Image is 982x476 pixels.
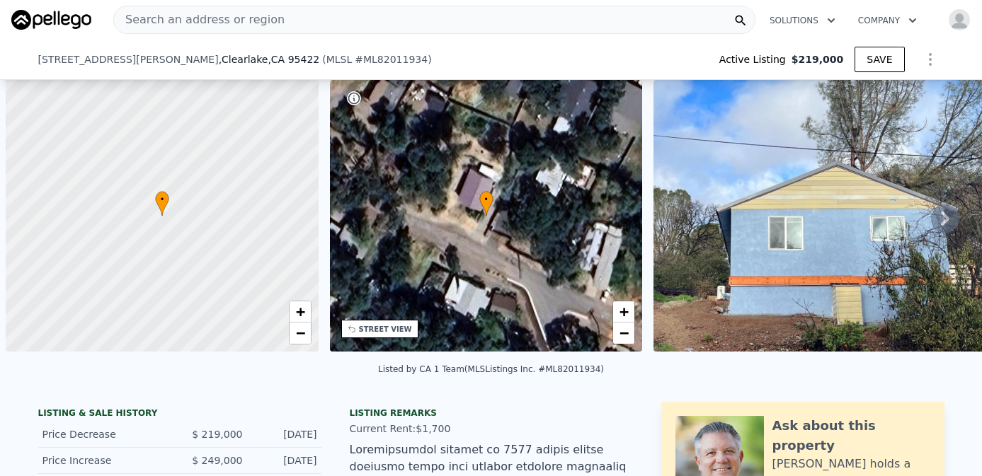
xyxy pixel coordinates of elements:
a: Zoom out [290,323,311,344]
button: Company [847,8,928,33]
span: $ 219,000 [192,429,242,440]
div: Ask about this property [772,416,930,455]
span: • [479,193,493,206]
span: − [295,324,304,342]
div: STREET VIEW [359,324,412,335]
span: + [620,303,629,320]
a: Zoom out [613,323,634,344]
span: , CA 95422 [268,54,319,65]
div: [DATE] [254,427,317,441]
div: [DATE] [254,453,317,468]
img: avatar [948,8,971,31]
div: Price Decrease [42,427,169,441]
span: Current Rent: [350,423,416,434]
div: ( ) [322,52,431,66]
div: Price Increase [42,453,169,468]
img: Pellego [11,10,91,30]
span: Active Listing [719,52,792,66]
div: Listed by CA 1 Team (MLSListings Inc. #ML82011934) [378,364,604,374]
span: + [295,303,304,320]
div: • [155,191,169,216]
button: Solutions [758,8,847,33]
div: Listing remarks [350,407,633,419]
button: SAVE [855,47,904,72]
span: MLSL [326,54,353,65]
span: Search an address or region [114,11,285,28]
span: $ 249,000 [192,455,242,466]
span: • [155,193,169,206]
span: [STREET_ADDRESS][PERSON_NAME] [38,52,219,66]
span: , Clearlake [219,52,320,66]
span: $1,700 [416,423,450,434]
span: # ML82011934 [355,54,428,65]
a: Zoom in [613,301,634,323]
span: − [620,324,629,342]
div: • [479,191,493,216]
span: $219,000 [792,52,844,66]
a: Zoom in [290,301,311,323]
div: LISTING & SALE HISTORY [38,407,321,422]
button: Show Options [916,45,944,74]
